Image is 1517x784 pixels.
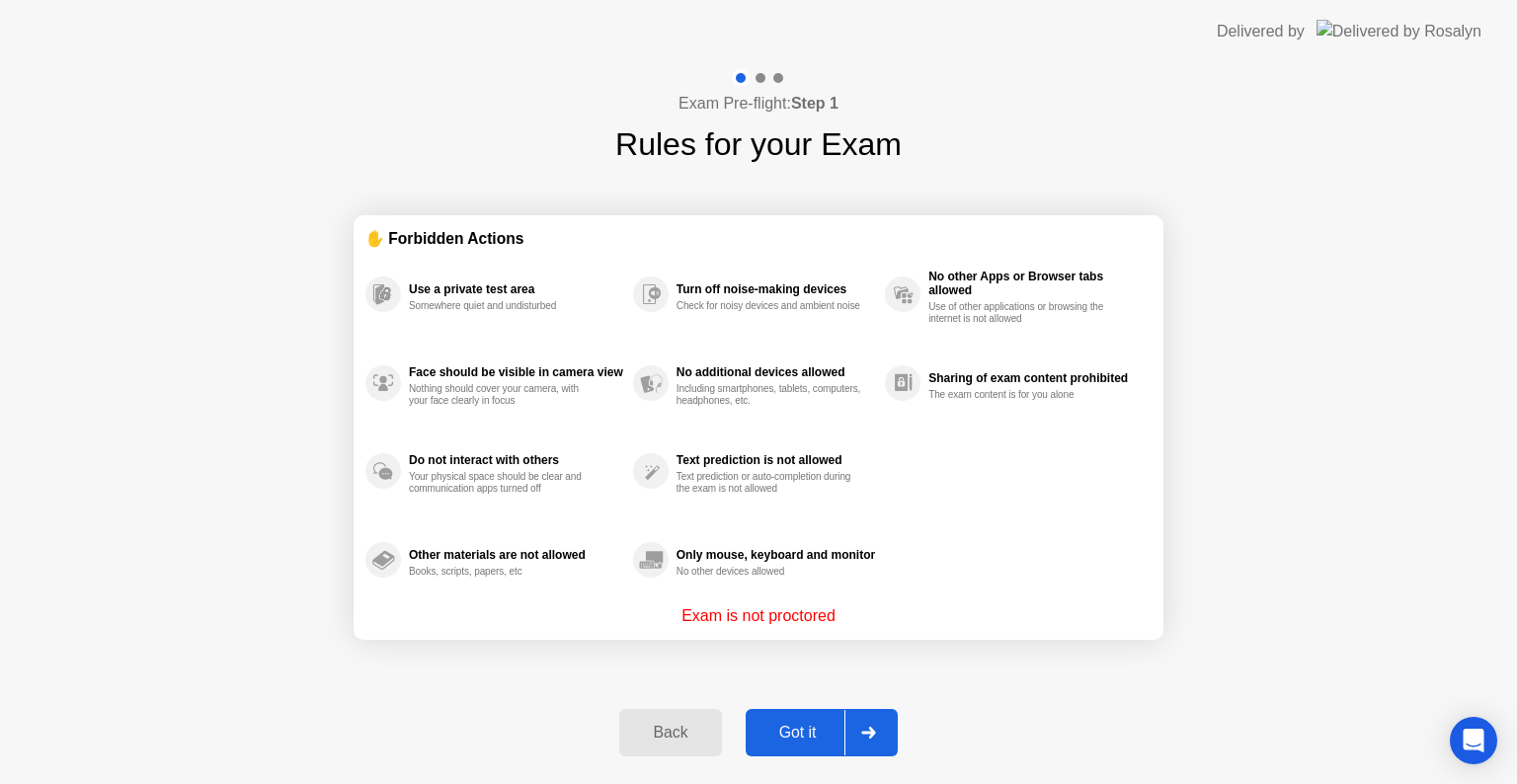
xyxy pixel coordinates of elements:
div: Back [625,724,715,742]
div: Open Intercom Messenger [1450,717,1497,764]
div: Face should be visible in camera view [409,365,623,379]
div: Got it [752,724,844,742]
div: Only mouse, keyboard and monitor [677,548,875,562]
div: Other materials are not allowed [409,548,623,562]
div: ✋ Forbidden Actions [365,227,1152,250]
div: No other Apps or Browser tabs allowed [928,270,1142,297]
div: Use a private test area [409,282,623,296]
b: Step 1 [791,95,838,112]
button: Got it [746,709,898,756]
div: The exam content is for you alone [928,389,1115,401]
div: Text prediction or auto-completion during the exam is not allowed [677,471,863,495]
div: Use of other applications or browsing the internet is not allowed [928,301,1115,325]
div: No other devices allowed [677,566,863,578]
p: Exam is not proctored [681,604,836,628]
div: No additional devices allowed [677,365,875,379]
div: Do not interact with others [409,453,623,467]
h4: Exam Pre-flight: [679,92,838,116]
h1: Rules for your Exam [615,120,902,168]
button: Back [619,709,721,756]
div: Turn off noise-making devices [677,282,875,296]
div: Your physical space should be clear and communication apps turned off [409,471,596,495]
div: Somewhere quiet and undisturbed [409,300,596,312]
div: Delivered by [1217,20,1305,43]
div: Text prediction is not allowed [677,453,875,467]
div: Books, scripts, papers, etc [409,566,596,578]
div: Nothing should cover your camera, with your face clearly in focus [409,383,596,407]
div: Sharing of exam content prohibited [928,371,1142,385]
div: Including smartphones, tablets, computers, headphones, etc. [677,383,863,407]
div: Check for noisy devices and ambient noise [677,300,863,312]
img: Delivered by Rosalyn [1317,20,1481,42]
